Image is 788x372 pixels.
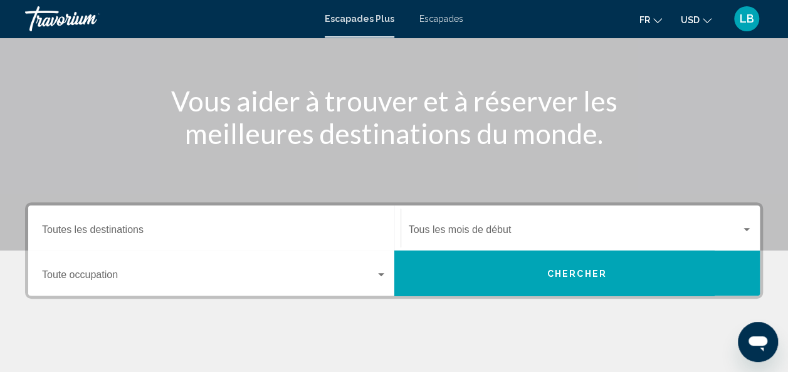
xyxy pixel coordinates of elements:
[325,14,394,24] a: Escapades Plus
[28,205,760,296] div: Widget de recherche
[730,6,763,32] button: Menu utilisateur
[740,13,754,25] span: LB
[639,11,662,29] button: Changer la langue
[419,14,463,24] a: Escapades
[681,15,700,25] span: USD
[25,6,312,31] a: Travorium
[738,322,778,362] iframe: Bouton de lancement de la fenêtre de messagerie
[394,251,760,296] button: Chercher
[547,269,607,279] span: Chercher
[159,85,629,150] h1: Vous aider à trouver et à réserver les meilleures destinations du monde.
[639,15,650,25] span: Fr
[681,11,712,29] button: Changer de devise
